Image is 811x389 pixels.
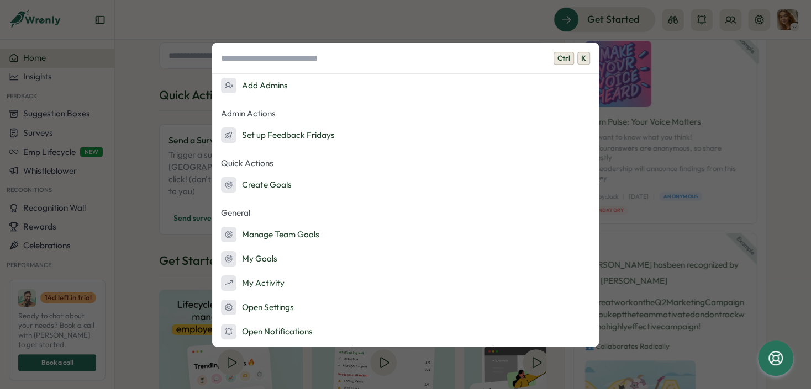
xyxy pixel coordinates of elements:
div: My Goals [221,251,277,267]
button: Add Admins [212,74,599,97]
button: Open Settings [212,296,599,318]
p: Quick Actions [212,155,599,172]
div: Set up Feedback Fridays [221,127,335,143]
button: My Goals [212,248,599,270]
button: My Activity [212,272,599,294]
p: Admin Actions [212,105,599,122]
div: Open Notifications [221,324,313,339]
div: Manage Team Goals [221,227,319,242]
button: Manage Team Goals [212,223,599,246]
div: Add Admins [221,78,288,93]
p: General [212,205,599,221]
button: Create Goals [212,174,599,196]
div: Open Settings [221,300,294,315]
button: Set up Feedback Fridays [212,124,599,146]
span: Ctrl [554,52,574,65]
button: Open Notifications [212,321,599,343]
div: My Activity [221,275,285,291]
span: K [577,52,590,65]
div: Create Goals [221,177,292,193]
